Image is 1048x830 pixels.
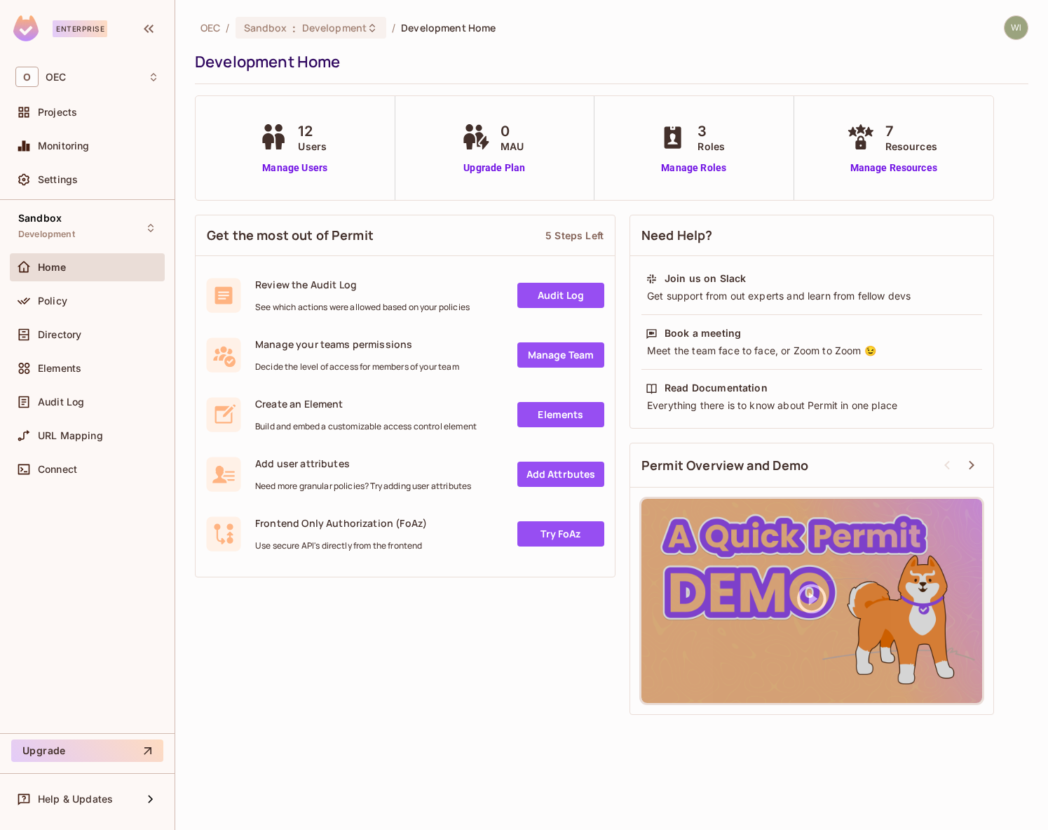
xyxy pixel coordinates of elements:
[38,107,77,118] span: Projects
[517,521,604,547] a: Try FoAz
[195,51,1021,72] div: Development Home
[697,139,725,154] span: Roles
[38,329,81,340] span: Directory
[885,121,937,142] span: 7
[665,272,746,286] div: Join us on Slack
[255,361,459,373] span: Decide the level of access for members of your team
[38,174,78,185] span: Settings
[646,399,978,413] div: Everything there is to know about Permit in one place
[18,229,75,240] span: Development
[256,161,334,175] a: Manage Users
[38,464,77,475] span: Connect
[458,161,531,175] a: Upgrade Plan
[255,337,459,351] span: Manage your teams permissions
[38,430,103,441] span: URL Mapping
[665,381,768,395] div: Read Documentation
[545,229,604,242] div: 5 Steps Left
[38,262,67,273] span: Home
[38,295,67,307] span: Policy
[38,396,84,408] span: Audit Log
[392,21,395,34] li: /
[255,516,427,530] span: Frontend Only Authorization (FoAz)
[517,283,604,308] a: Audit Log
[697,121,725,142] span: 3
[1005,16,1028,39] img: wil.peck@oeconnection.com
[255,278,470,291] span: Review the Audit Log
[38,794,113,805] span: Help & Updates
[244,21,287,34] span: Sandbox
[53,20,107,37] div: Enterprise
[255,302,470,313] span: See which actions were allowed based on your policies
[255,457,471,470] span: Add user attributes
[226,21,229,34] li: /
[665,326,741,340] div: Book a meeting
[200,21,220,34] span: the active workspace
[302,21,367,34] span: Development
[517,342,604,368] a: Manage Team
[641,227,713,244] span: Need Help?
[38,140,90,152] span: Monitoring
[885,139,937,154] span: Resources
[641,457,809,474] span: Permit Overview and Demo
[255,397,477,410] span: Create an Element
[843,161,944,175] a: Manage Resources
[13,15,39,41] img: SReyMgAAAABJRU5ErkJggg==
[11,739,163,762] button: Upgrade
[38,363,81,374] span: Elements
[298,139,327,154] span: Users
[207,227,374,244] span: Get the most out of Permit
[501,139,524,154] span: MAU
[401,21,496,34] span: Development Home
[298,121,327,142] span: 12
[501,121,524,142] span: 0
[15,67,39,87] span: O
[18,213,62,224] span: Sandbox
[517,462,604,487] a: Add Attrbutes
[255,421,477,432] span: Build and embed a customizable access control element
[292,22,297,34] span: :
[517,402,604,427] a: Elements
[255,481,471,492] span: Need more granular policies? Try adding user attributes
[646,289,978,303] div: Get support from out experts and learn from fellow devs
[46,72,66,83] span: Workspace: OEC
[646,344,978,358] div: Meet the team face to face, or Zoom to Zoom 😉
[255,540,427,551] span: Use secure API's directly from the frontend
[655,161,732,175] a: Manage Roles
